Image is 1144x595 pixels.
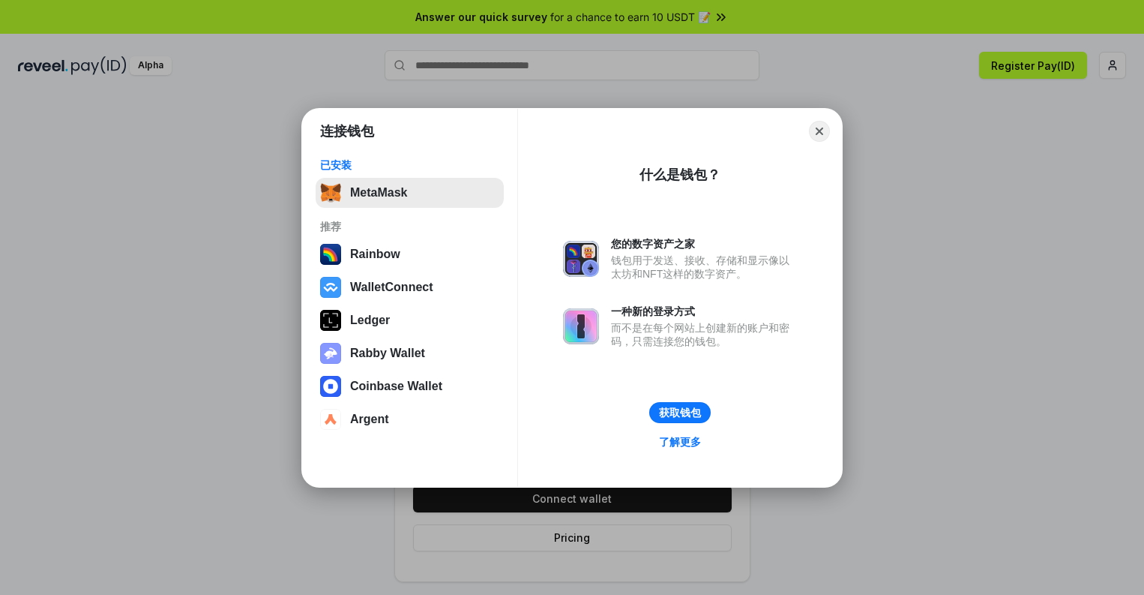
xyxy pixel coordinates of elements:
img: svg+xml,%3Csvg%20xmlns%3D%22http%3A%2F%2Fwww.w3.org%2F2000%2Fsvg%22%20fill%3D%22none%22%20viewBox... [320,343,341,364]
button: Coinbase Wallet [316,371,504,401]
div: WalletConnect [350,281,433,294]
div: MetaMask [350,186,407,200]
button: Rainbow [316,239,504,269]
div: Coinbase Wallet [350,380,442,393]
h1: 连接钱包 [320,122,374,140]
img: svg+xml,%3Csvg%20width%3D%2228%22%20height%3D%2228%22%20viewBox%3D%220%200%2028%2028%22%20fill%3D... [320,376,341,397]
button: Argent [316,404,504,434]
div: 什么是钱包？ [639,166,720,184]
div: 获取钱包 [659,406,701,419]
button: MetaMask [316,178,504,208]
img: svg+xml,%3Csvg%20width%3D%22120%22%20height%3D%22120%22%20viewBox%3D%220%200%20120%20120%22%20fil... [320,244,341,265]
button: Close [809,121,830,142]
div: 已安装 [320,158,499,172]
img: svg+xml,%3Csvg%20xmlns%3D%22http%3A%2F%2Fwww.w3.org%2F2000%2Fsvg%22%20fill%3D%22none%22%20viewBox... [563,241,599,277]
img: svg+xml,%3Csvg%20width%3D%2228%22%20height%3D%2228%22%20viewBox%3D%220%200%2028%2028%22%20fill%3D... [320,277,341,298]
img: svg+xml,%3Csvg%20xmlns%3D%22http%3A%2F%2Fwww.w3.org%2F2000%2Fsvg%22%20width%3D%2228%22%20height%3... [320,310,341,331]
div: 而不是在每个网站上创建新的账户和密码，只需连接您的钱包。 [611,321,797,348]
button: WalletConnect [316,272,504,302]
div: Ledger [350,314,390,327]
div: 钱包用于发送、接收、存储和显示像以太坊和NFT这样的数字资产。 [611,254,797,281]
div: 推荐 [320,220,499,233]
div: 一种新的登录方式 [611,305,797,318]
button: 获取钱包 [649,402,711,423]
a: 了解更多 [650,432,710,452]
button: Ledger [316,305,504,335]
img: svg+xml,%3Csvg%20width%3D%2228%22%20height%3D%2228%22%20viewBox%3D%220%200%2028%2028%22%20fill%3D... [320,409,341,430]
button: Rabby Wallet [316,338,504,368]
div: Argent [350,413,389,426]
div: 您的数字资产之家 [611,237,797,251]
div: Rabby Wallet [350,347,425,360]
div: 了解更多 [659,435,701,449]
img: svg+xml,%3Csvg%20fill%3D%22none%22%20height%3D%2233%22%20viewBox%3D%220%200%2035%2033%22%20width%... [320,182,341,203]
img: svg+xml,%3Csvg%20xmlns%3D%22http%3A%2F%2Fwww.w3.org%2F2000%2Fsvg%22%20fill%3D%22none%22%20viewBox... [563,308,599,344]
div: Rainbow [350,248,400,261]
